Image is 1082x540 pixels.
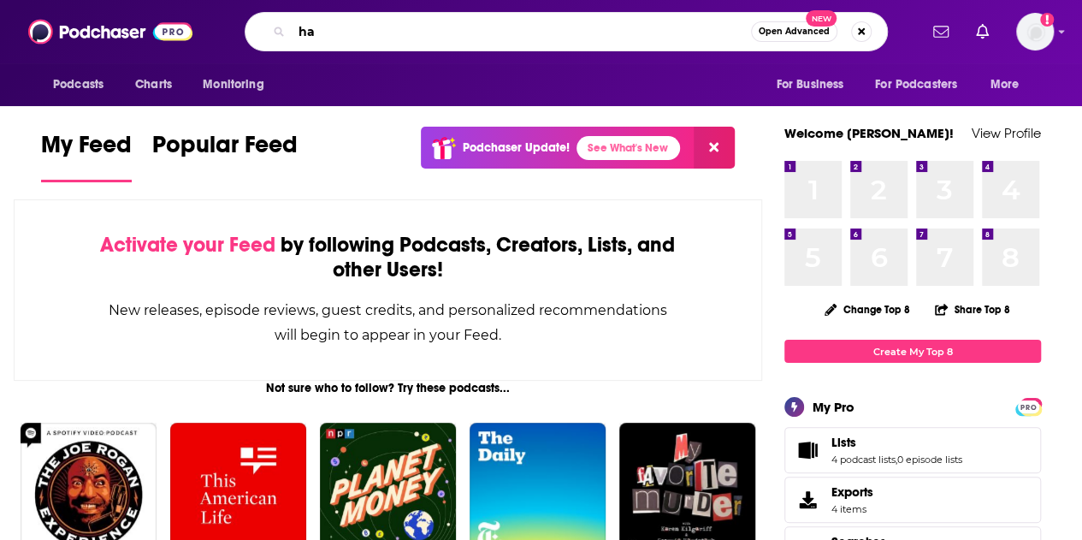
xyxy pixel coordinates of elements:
span: Podcasts [53,73,103,97]
a: View Profile [972,125,1041,141]
span: Exports [831,484,873,500]
a: PRO [1018,400,1038,412]
input: Search podcasts, credits, & more... [292,18,751,45]
span: Popular Feed [152,130,298,169]
a: Lists [831,435,962,450]
span: Lists [831,435,856,450]
span: , [896,454,897,466]
a: My Feed [41,130,132,182]
a: 0 episode lists [897,454,962,466]
button: Open AdvancedNew [751,21,837,42]
a: Show notifications dropdown [926,17,955,46]
button: Share Top 8 [934,293,1011,326]
span: Monitoring [203,73,263,97]
a: Show notifications dropdown [969,17,996,46]
p: Podchaser Update! [463,140,570,155]
button: open menu [979,68,1041,101]
div: Not sure who to follow? Try these podcasts... [14,381,762,395]
span: For Business [776,73,843,97]
span: PRO [1018,401,1038,413]
a: Lists [790,438,825,462]
span: Activate your Feed [100,232,275,258]
button: open menu [864,68,982,101]
a: Create My Top 8 [784,340,1041,363]
img: User Profile [1016,13,1054,50]
div: My Pro [813,399,854,415]
a: Exports [784,477,1041,523]
span: Open Advanced [759,27,830,36]
img: Podchaser - Follow, Share and Rate Podcasts [28,15,192,48]
span: Lists [784,427,1041,473]
button: Change Top 8 [814,299,920,320]
span: Exports [790,488,825,512]
button: open menu [764,68,865,101]
a: 4 podcast lists [831,454,896,466]
button: open menu [41,68,126,101]
div: New releases, episode reviews, guest credits, and personalized recommendations will begin to appe... [100,298,676,347]
a: Charts [124,68,182,101]
span: My Feed [41,130,132,169]
span: More [990,73,1020,97]
span: For Podcasters [875,73,957,97]
div: by following Podcasts, Creators, Lists, and other Users! [100,233,676,282]
a: Welcome [PERSON_NAME]! [784,125,954,141]
svg: Add a profile image [1040,13,1054,27]
button: open menu [191,68,286,101]
button: Show profile menu [1016,13,1054,50]
span: Logged in as ABolliger [1016,13,1054,50]
span: New [806,10,837,27]
span: Charts [135,73,172,97]
a: Popular Feed [152,130,298,182]
span: 4 items [831,503,873,515]
a: See What's New [576,136,680,160]
div: Search podcasts, credits, & more... [245,12,888,51]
